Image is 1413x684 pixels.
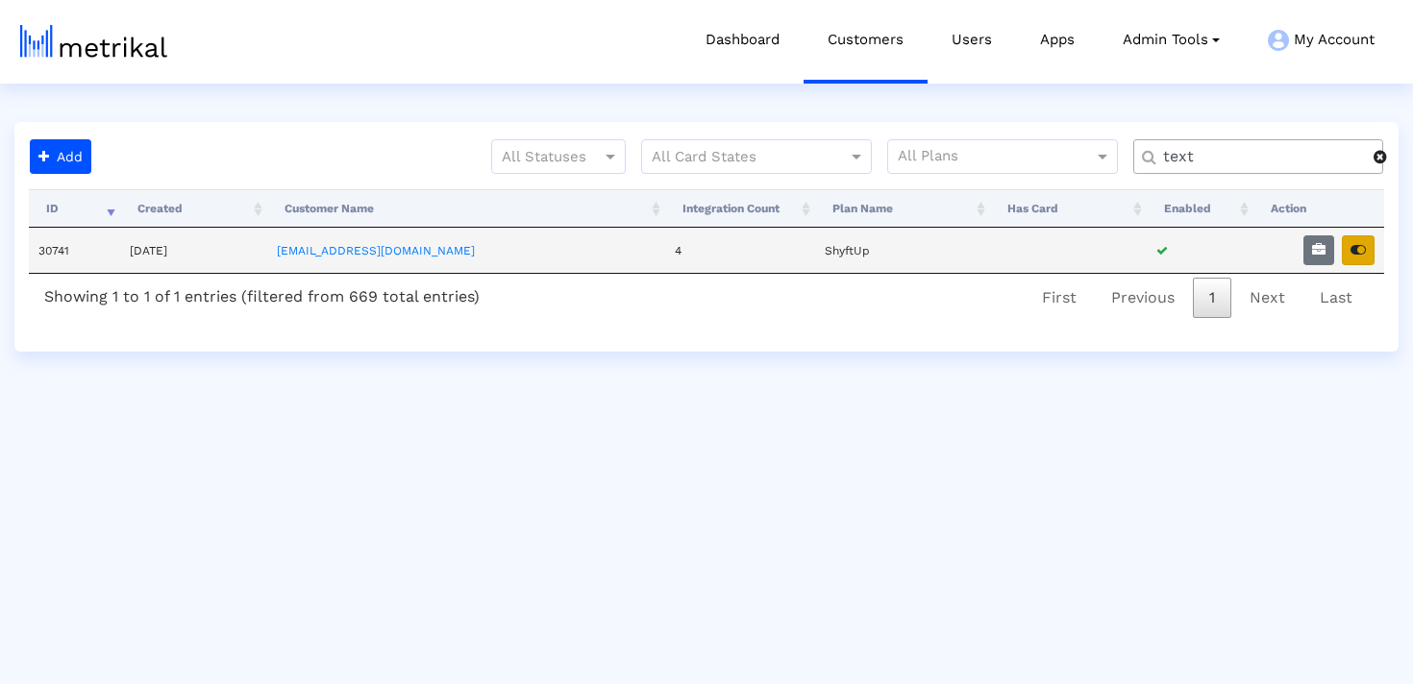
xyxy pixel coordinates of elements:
[815,228,990,273] td: ShyftUp
[29,189,120,228] th: ID: activate to sort column ascending
[29,228,120,273] td: 30741
[815,189,990,228] th: Plan Name: activate to sort column ascending
[1095,278,1191,318] a: Previous
[1193,278,1231,318] a: 1
[898,145,1097,170] input: All Plans
[990,189,1147,228] th: Has Card: activate to sort column ascending
[1303,278,1369,318] a: Last
[1026,278,1093,318] a: First
[120,228,266,273] td: [DATE]
[1233,278,1301,318] a: Next
[665,228,815,273] td: 4
[1268,30,1289,51] img: my-account-menu-icon.png
[29,274,495,313] div: Showing 1 to 1 of 1 entries (filtered from 669 total entries)
[652,145,827,170] input: All Card States
[1147,189,1253,228] th: Enabled: activate to sort column ascending
[1253,189,1384,228] th: Action
[30,139,91,174] button: Add
[1150,147,1374,167] input: Customer Name
[20,25,167,58] img: metrical-logo-light.png
[277,244,475,257] a: [EMAIL_ADDRESS][DOMAIN_NAME]
[267,189,666,228] th: Customer Name: activate to sort column ascending
[665,189,815,228] th: Integration Count: activate to sort column ascending
[120,189,266,228] th: Created: activate to sort column ascending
